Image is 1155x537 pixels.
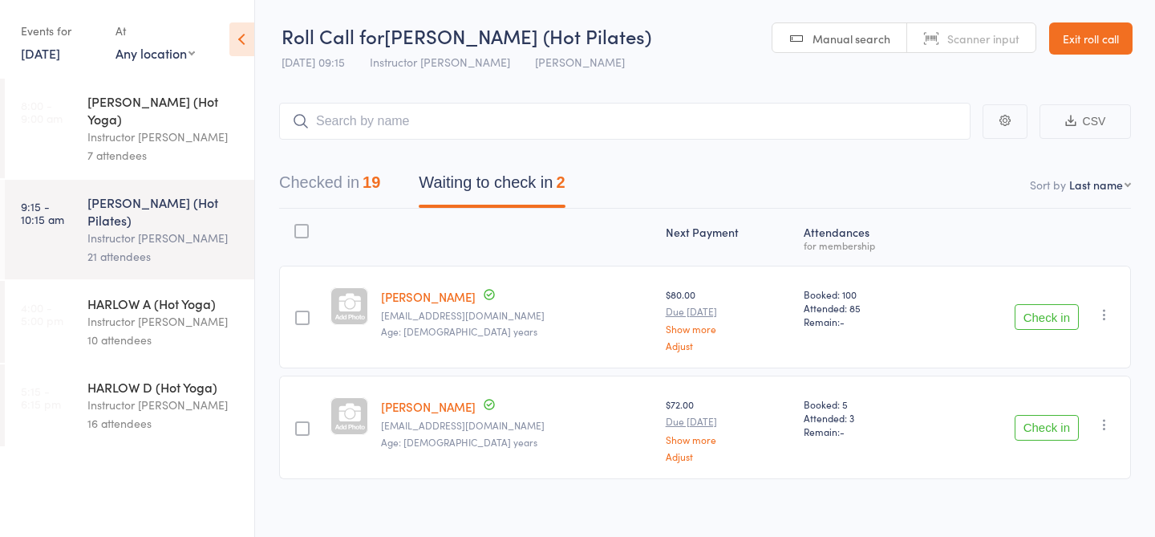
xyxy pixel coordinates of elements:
[666,340,791,351] a: Adjust
[87,229,241,247] div: Instructor [PERSON_NAME]
[666,416,791,427] small: Due [DATE]
[21,200,64,226] time: 9:15 - 10:15 am
[947,31,1019,47] span: Scanner input
[87,92,241,128] div: [PERSON_NAME] (Hot Yoga)
[21,18,99,44] div: Events for
[666,287,791,351] div: $80.00
[87,378,241,396] div: HARLOW D (Hot Yoga)
[87,396,241,414] div: Instructor [PERSON_NAME]
[87,128,241,146] div: Instructor [PERSON_NAME]
[381,288,476,305] a: [PERSON_NAME]
[87,146,241,165] div: 7 attendees
[381,420,652,431] small: angela_davis21@hotmail.com
[1030,177,1066,193] label: Sort by
[666,397,791,461] div: $72.00
[5,364,254,446] a: 5:15 -6:15 pmHARLOW D (Hot Yoga)Instructor [PERSON_NAME]16 attendees
[87,247,241,266] div: 21 attendees
[381,310,652,321] small: denggure@gmail.com
[1069,177,1123,193] div: Last name
[381,435,537,449] span: Age: [DEMOGRAPHIC_DATA] years
[5,180,254,279] a: 9:15 -10:15 am[PERSON_NAME] (Hot Pilates)Instructor [PERSON_NAME]21 attendees
[87,312,241,331] div: Instructor [PERSON_NAME]
[804,397,926,411] span: Booked: 5
[804,315,926,328] span: Remain:
[804,287,926,301] span: Booked: 100
[21,44,60,62] a: [DATE]
[556,173,565,191] div: 2
[282,22,384,49] span: Roll Call for
[115,18,195,44] div: At
[282,54,345,70] span: [DATE] 09:15
[535,54,625,70] span: [PERSON_NAME]
[381,398,476,415] a: [PERSON_NAME]
[115,44,195,62] div: Any location
[804,240,926,250] div: for membership
[381,324,537,338] span: Age: [DEMOGRAPHIC_DATA] years
[666,306,791,317] small: Due [DATE]
[279,165,380,208] button: Checked in19
[363,173,380,191] div: 19
[21,301,63,327] time: 4:00 - 5:00 pm
[87,331,241,349] div: 10 attendees
[666,451,791,462] a: Adjust
[840,425,845,438] span: -
[804,411,926,425] span: Attended: 3
[1039,104,1131,139] button: CSV
[1015,415,1079,441] button: Check in
[370,54,510,70] span: Instructor [PERSON_NAME]
[21,99,63,124] time: 8:00 - 9:00 am
[5,79,254,178] a: 8:00 -9:00 am[PERSON_NAME] (Hot Yoga)Instructor [PERSON_NAME]7 attendees
[666,434,791,445] a: Show more
[21,384,61,410] time: 5:15 - 6:15 pm
[797,216,933,258] div: Atten­dances
[87,295,241,312] div: HARLOW A (Hot Yoga)
[5,281,254,363] a: 4:00 -5:00 pmHARLOW A (Hot Yoga)Instructor [PERSON_NAME]10 attendees
[279,103,971,140] input: Search by name
[87,414,241,433] div: 16 attendees
[840,315,845,328] span: -
[659,216,797,258] div: Next Payment
[813,31,890,47] span: Manual search
[384,22,651,49] span: [PERSON_NAME] (Hot Pilates)
[1049,22,1133,55] a: Exit roll call
[419,165,565,208] button: Waiting to check in2
[666,323,791,334] a: Show more
[87,193,241,229] div: [PERSON_NAME] (Hot Pilates)
[804,301,926,315] span: Attended: 85
[1015,304,1079,330] button: Check in
[804,425,926,438] span: Remain:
